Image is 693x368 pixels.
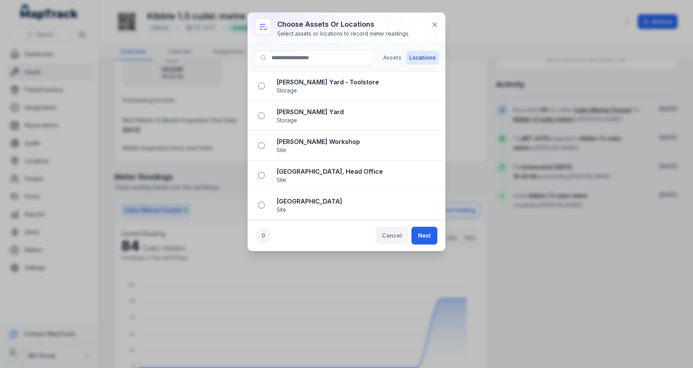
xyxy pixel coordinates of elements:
[277,87,379,94] span: Storage
[277,19,410,30] h3: Choose assets or locations
[380,51,405,65] button: Assets
[277,77,379,87] strong: [PERSON_NAME] Yard - Toolstore
[256,228,271,243] div: 0
[277,137,360,146] strong: [PERSON_NAME] Workshop
[376,227,408,245] button: Cancel
[277,167,383,176] strong: [GEOGRAPHIC_DATA], Head Office
[277,146,360,154] span: Site
[277,197,342,206] strong: [GEOGRAPHIC_DATA]
[277,107,344,116] strong: [PERSON_NAME] Yard
[277,206,342,214] span: Site
[277,30,410,38] div: Select assets or locations to record meter readings.
[277,116,344,124] span: Storage
[277,176,383,184] span: Site
[411,227,437,245] button: Next
[406,51,439,65] button: Locations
